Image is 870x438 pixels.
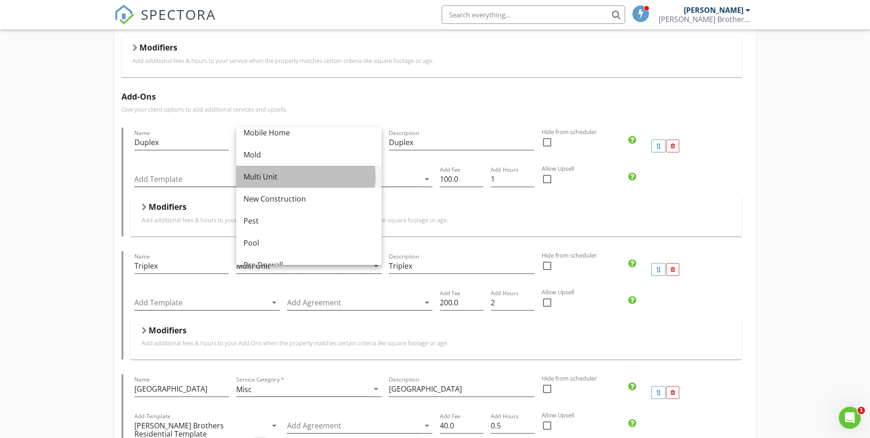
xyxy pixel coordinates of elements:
[134,421,254,438] div: [PERSON_NAME] Brothers Residential Template
[858,407,865,414] span: 1
[491,172,534,187] input: Add Hours
[421,420,432,431] i: arrow_drop_down
[542,128,825,136] label: Hide from scheduler
[114,5,134,25] img: The Best Home Inspection Software - Spectora
[839,407,861,429] iframe: Intercom live chat
[542,164,825,173] label: Allow Upsell
[440,295,483,310] input: Add Fee
[371,383,382,394] i: arrow_drop_down
[134,135,229,150] input: Name
[141,5,216,24] span: SPECTORA
[542,288,825,297] label: Allow Upsell
[659,15,750,24] div: Kistler Brothers Home Inspection Inc.
[542,411,825,420] label: Allow Upsell
[244,215,374,226] div: Pest
[244,149,374,160] div: Mold
[269,297,280,308] i: arrow_drop_down
[421,174,432,185] i: arrow_drop_down
[134,258,229,274] input: Name
[122,92,749,101] h5: Add-Ons
[440,172,483,187] input: Add Fee
[491,295,534,310] input: Add Hours
[244,237,374,248] div: Pool
[542,251,825,260] label: Hide from scheduler
[139,43,177,52] h5: Modifiers
[236,385,252,393] div: Misc
[149,326,187,335] h5: Modifiers
[134,382,229,397] input: Name
[684,6,743,15] div: [PERSON_NAME]
[442,6,625,24] input: Search everything...
[244,171,374,182] div: Multi Unit
[244,127,374,138] div: Mobile Home
[491,418,534,433] input: Add Hours
[114,12,216,32] a: SPECTORA
[440,418,483,433] input: Add Fee
[122,106,749,113] p: Give your client options to add additional services and upsells.
[389,382,534,397] input: Description
[149,202,187,211] h5: Modifiers
[244,259,374,270] div: Pre Drywall
[421,297,432,308] i: arrow_drop_down
[142,216,731,224] p: Add additional fees & hours to your Add Ons when the property matches certain criteria like squar...
[542,374,825,383] label: Hide from scheduler
[133,57,731,64] p: Add additional fees & hours to your service when the property matches certain criteria like squar...
[244,193,374,204] div: New Construction
[269,420,280,431] i: arrow_drop_down
[389,258,534,274] input: Description
[236,262,270,270] div: Multi Unit
[142,339,731,347] p: Add additional fees & hours to your Add Ons when the property matches certain criteria like squar...
[389,135,534,150] input: Description
[371,260,382,271] i: arrow_drop_down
